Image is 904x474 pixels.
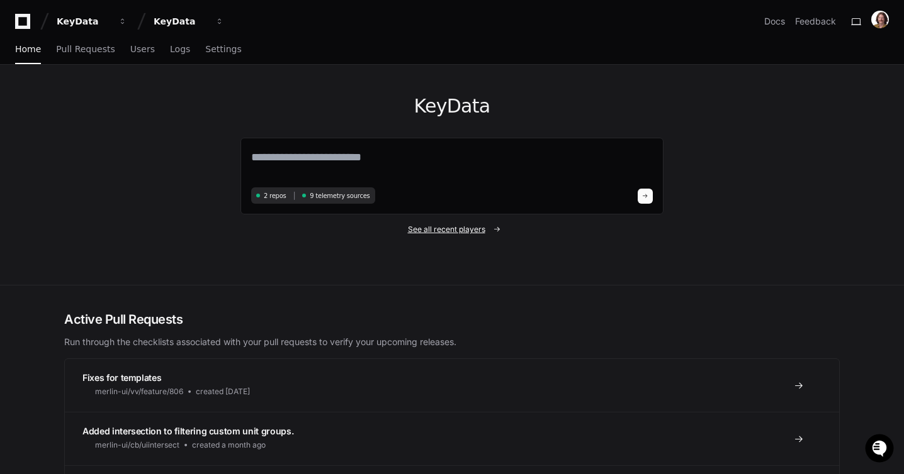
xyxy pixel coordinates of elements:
[105,168,109,179] span: •
[57,15,111,28] div: KeyData
[82,372,161,383] span: Fixes for templates
[170,35,190,64] a: Logs
[39,168,102,179] span: [PERSON_NAME]
[13,137,81,147] div: Past conversations
[764,15,785,28] a: Docs
[64,336,840,348] p: Run through the checklists associated with your pull requests to verify your upcoming releases.
[240,224,664,234] a: See all recent players
[795,15,836,28] button: Feedback
[13,94,35,116] img: 1736555170064-99ba0984-63c1-480f-8ee9-699278ef63ed
[15,35,41,64] a: Home
[240,95,664,118] h1: KeyData
[95,387,183,397] span: merlin-ui/vv/feature/806
[170,45,190,53] span: Logs
[13,13,38,38] img: PlayerZero
[864,433,898,466] iframe: Open customer support
[65,412,839,465] a: Added intersection to filtering custom unit groups.merlin-ui/cb/uiintersectcreated a month ago
[310,191,370,201] span: 9 telemetry sources
[205,45,241,53] span: Settings
[57,106,173,116] div: We're available if you need us!
[56,45,115,53] span: Pull Requests
[205,35,241,64] a: Settings
[56,35,115,64] a: Pull Requests
[15,45,41,53] span: Home
[13,50,229,70] div: Welcome
[214,97,229,113] button: Start new chat
[82,426,293,436] span: Added intersection to filtering custom unit groups.
[13,157,33,185] img: Robert Klasen
[871,11,889,28] img: ACg8ocLxjWwHaTxEAox3-XWut-danNeJNGcmSgkd_pWXDZ2crxYdQKg=s96-c
[195,135,229,150] button: See all
[57,94,206,106] div: Start new chat
[149,10,229,33] button: KeyData
[192,440,266,450] span: created a month ago
[52,10,132,33] button: KeyData
[95,440,179,450] span: merlin-ui/cb/uiintersect
[130,45,155,53] span: Users
[125,197,152,206] span: Pylon
[25,169,35,179] img: 1736555170064-99ba0984-63c1-480f-8ee9-699278ef63ed
[196,387,250,397] span: created [DATE]
[26,94,49,116] img: 8294786374016_798e290d9caffa94fd1d_72.jpg
[89,196,152,206] a: Powered byPylon
[111,168,137,179] span: [DATE]
[408,224,485,234] span: See all recent players
[264,191,286,201] span: 2 repos
[154,15,208,28] div: KeyData
[64,311,840,328] h2: Active Pull Requests
[65,359,839,412] a: Fixes for templatesmerlin-ui/vv/feature/806created [DATE]
[130,35,155,64] a: Users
